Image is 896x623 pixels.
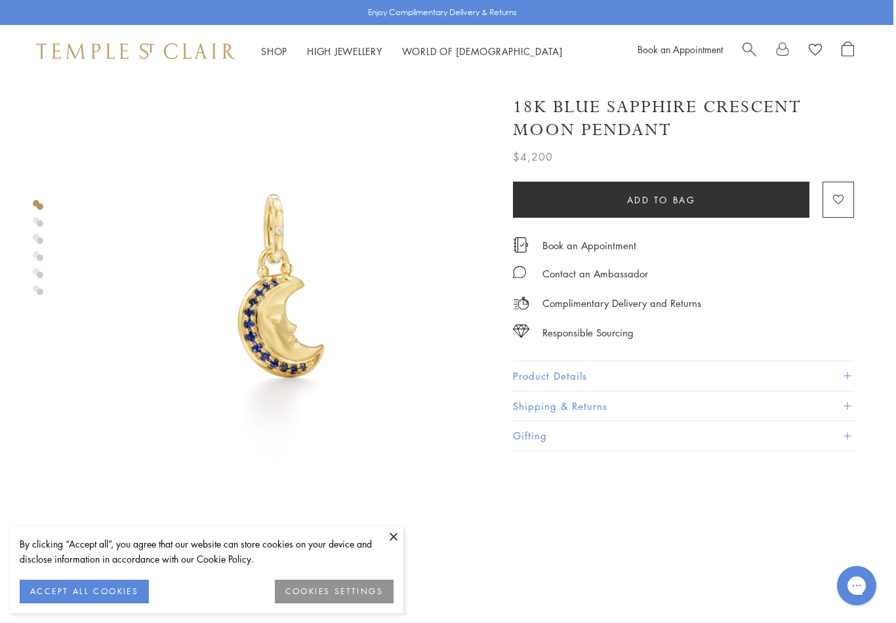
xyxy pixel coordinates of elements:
div: Responsible Sourcing [542,325,634,341]
img: 18K Blue Sapphire Crescent Moon Pendant [63,77,493,508]
a: ShopShop [261,45,287,58]
p: Complimentary Delivery and Returns [542,295,701,311]
img: Temple St. Clair [37,43,235,59]
img: icon_appointment.svg [513,237,529,252]
nav: Main navigation [261,43,563,60]
a: Search [743,41,756,61]
span: $4,200 [513,148,553,165]
button: COOKIES SETTINGS [275,580,394,603]
iframe: Gorgias live chat messenger [830,561,883,610]
span: Add to bag [627,193,696,207]
a: Open Shopping Bag [842,41,854,61]
a: High JewelleryHigh Jewellery [307,45,382,58]
p: Enjoy Complimentary Delivery & Returns [368,6,517,19]
button: Product Details [513,361,854,391]
img: icon_delivery.svg [513,295,529,311]
button: Shipping & Returns [513,392,854,421]
button: ACCEPT ALL COOKIES [20,580,149,603]
button: Add to bag [513,182,809,218]
a: View Wishlist [809,41,822,61]
h1: 18K Blue Sapphire Crescent Moon Pendant [513,96,854,142]
div: By clicking “Accept all”, you agree that our website can store cookies on your device and disclos... [20,536,394,567]
img: MessageIcon-01_2.svg [513,266,526,279]
a: Book an Appointment [638,43,723,56]
a: World of [DEMOGRAPHIC_DATA]World of [DEMOGRAPHIC_DATA] [402,45,563,58]
button: Gifting [513,421,854,451]
div: Product gallery navigation [33,197,39,302]
img: icon_sourcing.svg [513,325,529,338]
div: Contact an Ambassador [542,266,648,282]
a: Book an Appointment [542,238,636,252]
